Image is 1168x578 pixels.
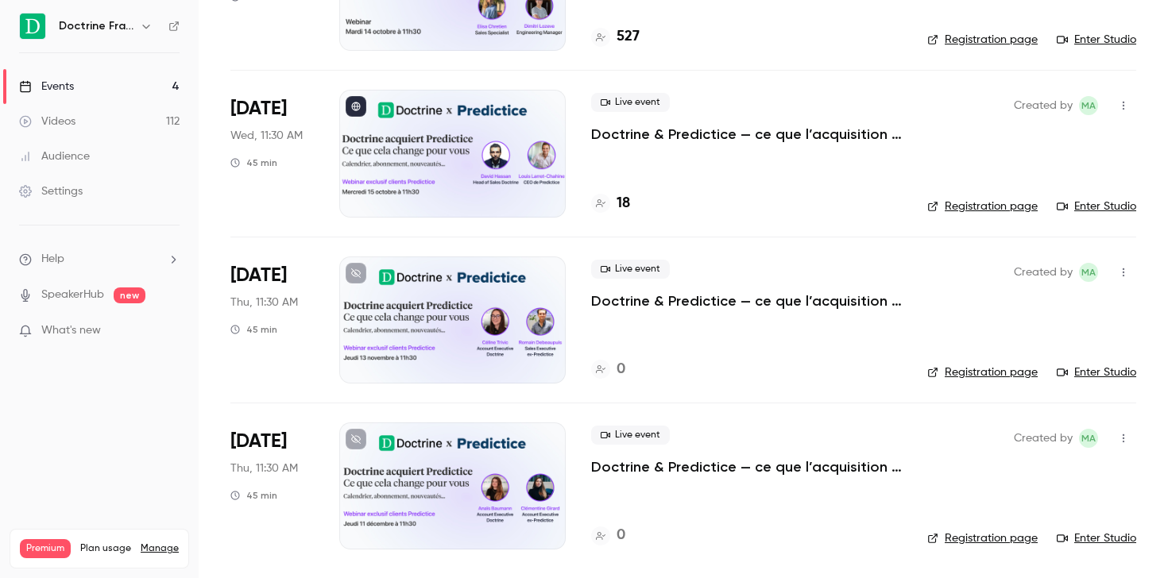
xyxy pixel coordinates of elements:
a: 0 [591,359,625,380]
a: 18 [591,193,630,214]
h4: 0 [617,525,625,546]
div: Nov 13 Thu, 11:30 AM (Europe/Paris) [230,256,314,383]
a: Registration page [927,364,1038,380]
span: Help [41,251,64,268]
span: Live event [591,93,670,112]
a: SpeakerHub [41,287,104,303]
span: MA [1081,96,1096,115]
span: Marie Agard [1079,96,1098,115]
span: Created by [1014,429,1073,448]
span: Premium [20,539,71,558]
span: Marie Agard [1079,429,1098,448]
div: Settings [19,183,83,199]
span: Created by [1014,263,1073,282]
a: 0 [591,525,625,546]
a: Registration page [927,198,1038,214]
span: Live event [591,426,670,445]
span: Thu, 11:30 AM [230,295,298,310]
div: Videos [19,114,75,129]
a: Doctrine & Predictice — ce que l’acquisition change pour vous - Session 1 [591,125,902,144]
a: Manage [141,542,179,555]
div: Events [19,79,74,94]
a: Registration page [927,530,1038,546]
a: 527 [591,26,640,48]
span: [DATE] [230,263,287,288]
span: Thu, 11:30 AM [230,460,298,476]
div: Oct 15 Wed, 11:30 AM (Europe/Paris) [230,90,314,217]
div: Audience [19,148,90,164]
li: help-dropdown-opener [19,251,180,268]
a: Doctrine & Predictice — ce que l’acquisition change pour vous - Session 2 [591,291,902,310]
iframe: Noticeable Trigger [161,324,180,338]
span: Wed, 11:30 AM [230,128,303,144]
div: 45 min [230,323,277,336]
span: [DATE] [230,429,287,454]
a: Registration page [927,32,1038,48]
div: 45 min [230,489,277,502]
div: 45 min [230,156,277,169]
a: Enter Studio [1057,198,1136,214]
img: Doctrine France [20,13,45,39]
span: [DATE] [230,96,287,121]
a: Enter Studio [1057,364,1136,380]
span: Created by [1014,96,1073,115]
h4: 527 [617,26,640,48]
a: Doctrine & Predictice — ce que l’acquisition change pour vous - Session 3 [591,457,902,476]
span: MA [1081,429,1096,448]
h4: 18 [617,193,630,214]
a: Enter Studio [1057,32,1136,48]
span: Plan usage [80,542,131,555]
span: Live event [591,260,670,279]
span: new [114,287,145,303]
div: Dec 11 Thu, 11:30 AM (Europe/Paris) [230,422,314,549]
span: Marie Agard [1079,263,1098,282]
a: Enter Studio [1057,530,1136,546]
h6: Doctrine France [59,18,133,34]
span: What's new [41,322,101,339]
h4: 0 [617,359,625,380]
span: MA [1081,263,1096,282]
